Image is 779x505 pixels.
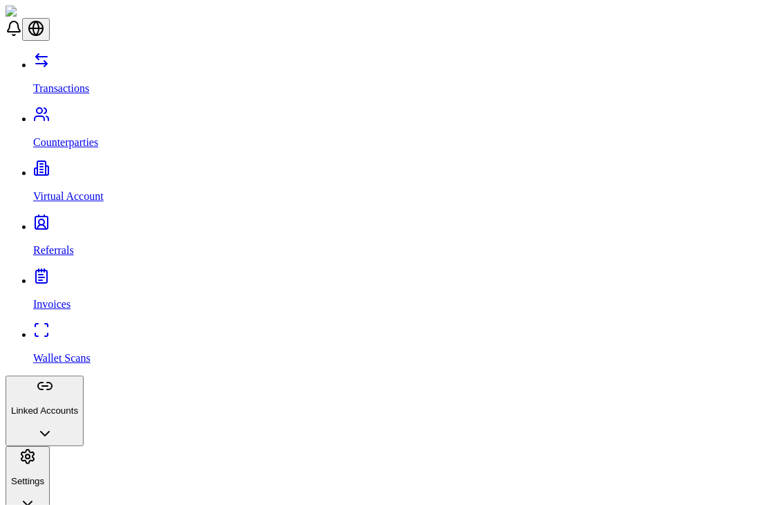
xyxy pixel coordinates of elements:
[11,405,78,416] p: Linked Accounts
[33,59,773,95] a: Transactions
[33,329,773,365] a: Wallet Scans
[33,298,773,311] p: Invoices
[6,6,88,18] img: ShieldPay Logo
[33,136,773,149] p: Counterparties
[33,167,773,203] a: Virtual Account
[33,221,773,257] a: Referrals
[33,275,773,311] a: Invoices
[33,244,773,257] p: Referrals
[33,190,773,203] p: Virtual Account
[11,476,44,486] p: Settings
[6,376,84,446] button: Linked Accounts
[33,113,773,149] a: Counterparties
[33,82,773,95] p: Transactions
[33,352,773,365] p: Wallet Scans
